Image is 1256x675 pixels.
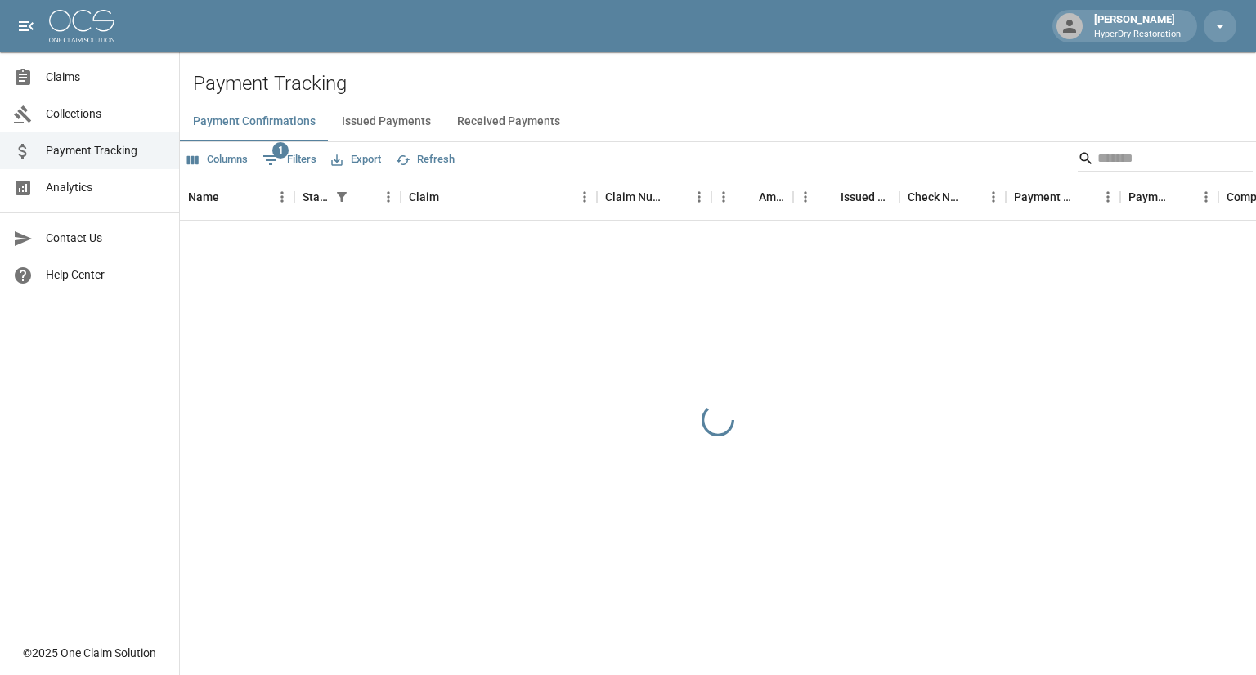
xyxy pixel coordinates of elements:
[444,102,573,141] button: Received Payments
[303,174,330,220] div: Status
[329,102,444,141] button: Issued Payments
[1073,186,1096,208] button: Sort
[841,174,891,220] div: Issued Date
[664,186,687,208] button: Sort
[687,185,711,209] button: Menu
[270,185,294,209] button: Menu
[46,142,166,159] span: Payment Tracking
[908,174,958,220] div: Check Number
[23,645,156,661] div: © 2025 One Claim Solution
[183,147,252,172] button: Select columns
[392,147,459,172] button: Refresh
[219,186,242,208] button: Sort
[46,105,166,123] span: Collections
[46,266,166,284] span: Help Center
[1194,185,1218,209] button: Menu
[818,186,841,208] button: Sort
[958,186,981,208] button: Sort
[46,179,166,196] span: Analytics
[711,185,736,209] button: Menu
[899,174,1006,220] div: Check Number
[258,147,321,173] button: Show filters
[272,142,289,159] span: 1
[1094,28,1181,42] p: HyperDry Restoration
[193,72,1256,96] h2: Payment Tracking
[1096,185,1120,209] button: Menu
[1006,174,1120,220] div: Payment Method
[409,174,439,220] div: Claim
[188,174,219,220] div: Name
[180,102,329,141] button: Payment Confirmations
[46,69,166,86] span: Claims
[327,147,385,172] button: Export
[711,174,793,220] div: Amount
[981,185,1006,209] button: Menu
[1014,174,1073,220] div: Payment Method
[10,10,43,42] button: open drawer
[330,186,353,208] button: Show filters
[330,186,353,208] div: 1 active filter
[439,186,462,208] button: Sort
[294,174,401,220] div: Status
[605,174,664,220] div: Claim Number
[46,230,166,247] span: Contact Us
[736,186,759,208] button: Sort
[572,185,597,209] button: Menu
[597,174,711,220] div: Claim Number
[376,185,401,209] button: Menu
[793,174,899,220] div: Issued Date
[793,185,818,209] button: Menu
[1078,145,1253,175] div: Search
[180,174,294,220] div: Name
[353,186,376,208] button: Sort
[1128,174,1171,220] div: Payment Type
[401,174,597,220] div: Claim
[1171,186,1194,208] button: Sort
[1120,174,1218,220] div: Payment Type
[759,174,785,220] div: Amount
[1088,11,1187,41] div: [PERSON_NAME]
[49,10,114,42] img: ocs-logo-white-transparent.png
[180,102,1256,141] div: dynamic tabs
